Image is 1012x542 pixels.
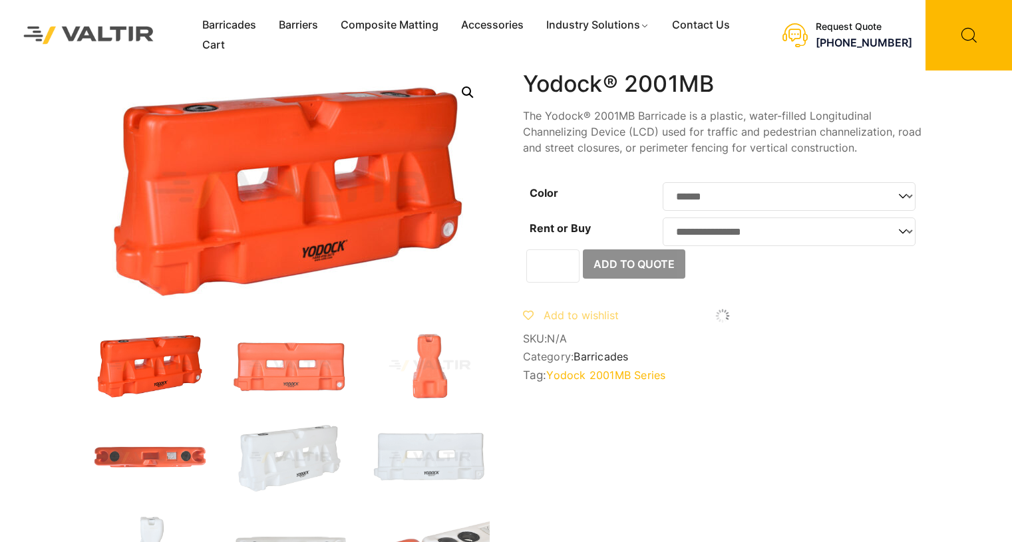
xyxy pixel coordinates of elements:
[583,249,685,279] button: Add to Quote
[191,15,267,35] a: Barricades
[230,330,350,402] img: 2001MB_Org_Front.jpg
[530,221,591,235] label: Rent or Buy
[450,15,535,35] a: Accessories
[535,15,661,35] a: Industry Solutions
[816,36,912,49] a: [PHONE_NUMBER]
[661,15,741,35] a: Contact Us
[329,15,450,35] a: Composite Matting
[523,350,922,363] span: Category:
[526,249,580,283] input: Product quantity
[191,35,236,55] a: Cart
[523,333,922,345] span: SKU:
[90,422,210,493] img: 2001MB_Org_Top.jpg
[370,330,490,402] img: 2001MB_Org_Side.jpg
[90,330,210,402] img: 2001MB_Org_3Q.jpg
[530,186,558,200] label: Color
[547,332,567,345] span: N/A
[10,13,168,57] img: Valtir Rentals
[523,108,922,156] p: The Yodock® 2001MB Barricade is a plastic, water-filled Longitudinal Channelizing Device (LCD) us...
[230,422,350,493] img: 2001MB_Nat_3Q.jpg
[523,368,922,382] span: Tag:
[523,70,922,98] h1: Yodock® 2001MB
[816,21,912,33] div: Request Quote
[370,422,490,493] img: 2001MB_Nat_Front.jpg
[546,368,665,382] a: Yodock 2001MB Series
[267,15,329,35] a: Barriers
[574,350,628,363] a: Barricades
